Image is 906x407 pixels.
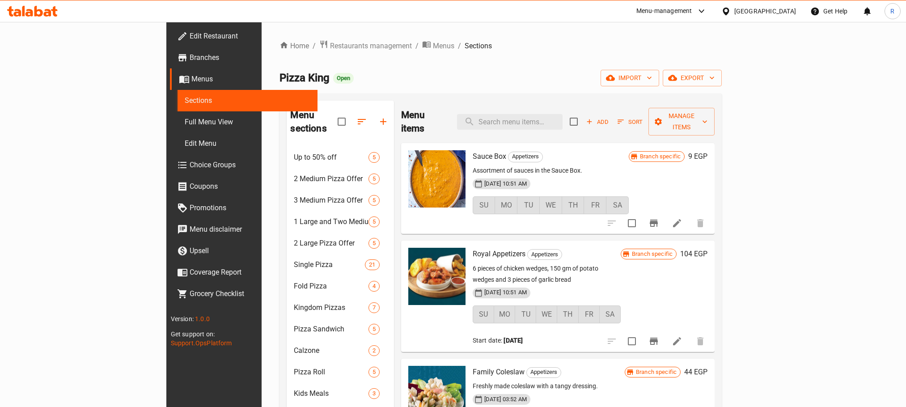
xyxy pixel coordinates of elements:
span: Select section [564,112,583,131]
div: 2 Medium Pizza Offer [294,174,368,184]
span: Branch specific [628,250,676,259]
div: items [368,174,380,184]
span: FR [582,308,596,321]
span: Fold Pizza [294,281,368,292]
span: Appetizers [527,367,561,377]
h2: Menu items [401,108,446,135]
span: Start date: [473,337,503,344]
span: Branch specific [636,153,684,161]
div: items [368,152,380,163]
span: Single Pizza [294,259,365,270]
span: TH [561,308,575,321]
span: TU [521,199,536,212]
span: Pizza Roll [294,367,368,377]
input: search [457,114,563,130]
div: Appetizers [526,367,561,378]
button: delete [690,331,711,352]
span: WE [540,308,554,321]
span: Menus [433,41,454,51]
span: Choice Groups [190,160,310,170]
span: Select all sections [332,112,351,131]
button: import [601,70,659,86]
span: Sauce Box [473,152,506,161]
span: R [890,6,894,16]
span: Sort sections [351,111,373,132]
span: TU [519,308,533,321]
p: 6 pieces of chicken wedges, 150 gm of potato wedges and 3 pieces of garlic bread [473,263,621,285]
span: 2 [369,347,379,355]
li: / [415,41,419,51]
span: SA [610,199,625,212]
span: SU [477,199,492,212]
button: TH [557,305,578,323]
span: [DATE] 10:51 AM [481,180,530,188]
span: export [670,72,715,84]
div: 2 Medium Pizza Offer5 [287,168,394,190]
span: 3 Medium Pizza Offer [294,195,368,206]
a: Edit menu item [672,218,682,229]
div: items [368,367,380,377]
span: Upsell [190,246,310,256]
a: Upsell [170,240,318,262]
span: WE [543,199,559,212]
span: Restaurants management [330,41,412,51]
span: 5 [369,368,379,377]
button: MO [495,196,517,214]
div: items [368,345,380,356]
span: Pizza Sandwich [294,324,368,335]
div: Fold Pizza4 [287,276,394,297]
span: Menus [191,74,310,85]
span: SA [603,308,617,321]
button: TH [562,196,584,214]
span: 3 [369,390,379,398]
button: MO [494,305,515,323]
a: Sections [178,90,318,111]
div: Menu-management [636,6,692,17]
span: Sections [465,41,492,51]
span: TH [566,199,581,212]
span: Promotions [190,203,310,213]
span: 4 [369,282,379,291]
span: Select to update [622,332,641,351]
span: 5 [369,153,379,162]
nav: breadcrumb [279,40,722,52]
span: FR [588,199,603,212]
div: 3 Medium Pizza Offer5 [287,190,394,211]
span: Menu disclaimer [190,224,310,235]
span: 7 [369,304,379,312]
span: 2 Large Pizza Offer [294,238,368,249]
a: Edit Restaurant [170,25,318,47]
a: Menus [422,40,454,52]
a: Choice Groups [170,154,318,176]
button: Add section [373,111,394,132]
span: 5 [369,239,379,248]
div: Open [333,73,354,84]
a: Promotions [170,197,318,219]
a: Grocery Checklist [170,283,318,305]
button: TU [515,305,536,323]
span: Add [585,117,610,127]
span: Full Menu View [185,117,310,127]
span: Branches [190,52,310,63]
span: Manage items [656,110,707,133]
b: [DATE] [504,337,523,344]
p: Freshly made coleslaw with a tangy dressing. [473,381,625,392]
span: SU [477,308,491,321]
span: Calzone [294,345,368,356]
div: Appetizers [527,249,562,260]
a: Support.OpsPlatform [171,339,232,347]
button: SA [600,305,621,323]
span: Branch specific [632,368,680,377]
button: export [663,70,722,86]
span: [DATE] 03:52 AM [481,395,530,404]
div: [GEOGRAPHIC_DATA] [734,6,796,16]
span: Coverage Report [190,267,310,278]
div: Appetizers [508,152,543,162]
div: Pizza Sandwich5 [287,318,394,340]
a: Edit menu item [672,336,682,347]
a: Menus [170,68,318,90]
button: Branch-specific-item [643,212,665,234]
div: items [368,216,380,227]
a: Restaurants management [319,40,412,52]
div: items [368,195,380,206]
